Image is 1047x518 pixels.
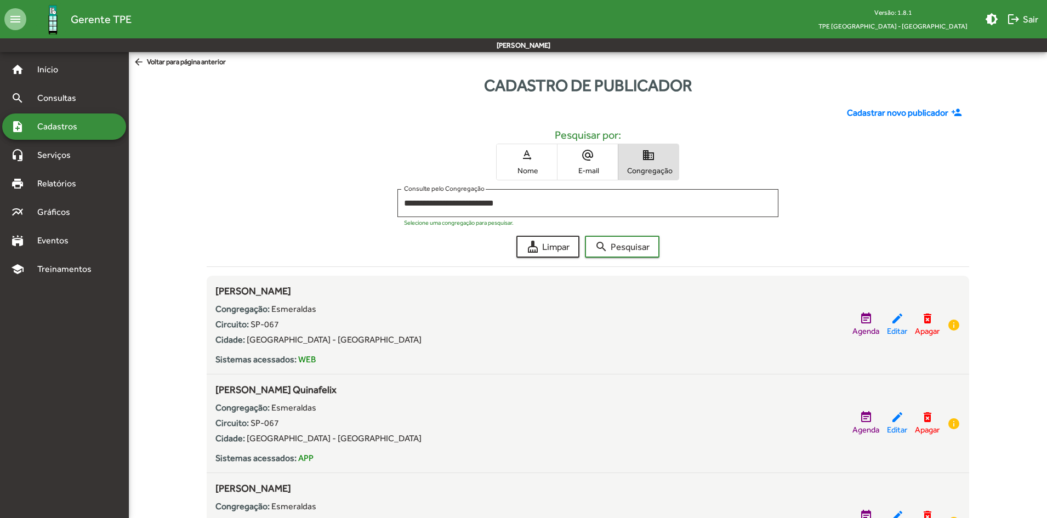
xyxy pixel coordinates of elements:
strong: Cidade: [215,334,245,345]
span: Início [31,63,74,76]
span: Agenda [852,325,879,338]
span: SP-067 [251,418,279,428]
span: Treinamentos [31,263,105,276]
span: Gráficos [31,206,85,219]
mat-icon: alternate_email [581,149,594,162]
div: Versão: 1.8.1 [810,5,976,19]
mat-icon: brightness_medium [985,13,998,26]
span: Sair [1007,9,1038,29]
mat-icon: delete_forever [921,411,934,424]
mat-icon: stadium [11,234,24,247]
img: Logo [35,2,71,37]
span: Editar [887,325,907,338]
mat-hint: Selecione uma congregação para pesquisar. [404,219,514,226]
mat-icon: event_note [860,312,873,325]
button: Sair [1003,9,1043,29]
mat-icon: note_add [11,120,24,133]
mat-icon: cleaning_services [526,240,539,253]
mat-icon: menu [4,8,26,30]
span: Apagar [915,325,940,338]
span: Eventos [31,234,83,247]
mat-icon: search [595,240,608,253]
h5: Pesquisar por: [215,128,961,141]
span: Consultas [31,92,90,105]
mat-icon: school [11,263,24,276]
span: Pesquisar [595,237,650,257]
span: SP-067 [251,319,279,329]
span: [PERSON_NAME] [215,482,291,494]
mat-icon: headset_mic [11,149,24,162]
div: Cadastro de publicador [129,73,1047,98]
span: Esmeraldas [271,402,316,413]
strong: Circuito: [215,418,249,428]
span: [PERSON_NAME] [215,285,291,297]
mat-icon: info [947,417,960,430]
span: Congregação [621,166,676,175]
mat-icon: logout [1007,13,1020,26]
span: E-mail [560,166,615,175]
button: Pesquisar [585,236,659,258]
span: Serviços [31,149,86,162]
span: Esmeraldas [271,304,316,314]
strong: Cidade: [215,433,245,443]
mat-icon: print [11,177,24,190]
span: [GEOGRAPHIC_DATA] - [GEOGRAPHIC_DATA] [247,334,422,345]
mat-icon: edit [891,312,904,325]
span: TPE [GEOGRAPHIC_DATA] - [GEOGRAPHIC_DATA] [810,19,976,33]
mat-icon: text_rotation_none [520,149,533,162]
strong: Congregação: [215,304,270,314]
span: Limpar [526,237,570,257]
span: APP [298,453,314,463]
button: Congregação [618,144,679,180]
span: Editar [887,424,907,436]
mat-icon: arrow_back [133,56,147,69]
span: [GEOGRAPHIC_DATA] - [GEOGRAPHIC_DATA] [247,433,422,443]
span: Apagar [915,424,940,436]
span: WEB [298,354,316,365]
mat-icon: multiline_chart [11,206,24,219]
mat-icon: search [11,92,24,105]
span: Voltar para página anterior [133,56,226,69]
strong: Circuito: [215,319,249,329]
button: E-mail [557,144,618,180]
span: Esmeraldas [271,501,316,511]
span: Relatórios [31,177,90,190]
span: Agenda [852,424,879,436]
button: Nome [497,144,557,180]
button: Limpar [516,236,579,258]
mat-icon: event_note [860,411,873,424]
a: Gerente TPE [26,2,132,37]
mat-icon: domain [642,149,655,162]
strong: Sistemas acessados: [215,354,297,365]
span: Gerente TPE [71,10,132,28]
mat-icon: home [11,63,24,76]
strong: Sistemas acessados: [215,453,297,463]
mat-icon: delete_forever [921,312,934,325]
strong: Congregação: [215,501,270,511]
span: Cadastros [31,120,92,133]
mat-icon: edit [891,411,904,424]
mat-icon: info [947,318,960,332]
span: Nome [499,166,554,175]
span: [PERSON_NAME] Quinafelix [215,384,337,395]
strong: Congregação: [215,402,270,413]
span: Cadastrar novo publicador [847,106,948,119]
mat-icon: person_add [951,107,965,119]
